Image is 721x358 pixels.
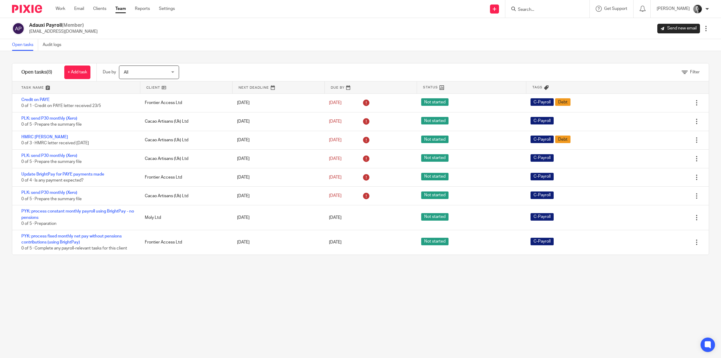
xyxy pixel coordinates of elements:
a: Email [74,6,84,12]
span: [DATE] [329,119,342,124]
a: PYK: process constant monthly payroll using BrightPay - no pensions [21,209,134,219]
div: Moly Ltd [139,212,231,224]
span: 0 of 1 · Credit on PAYE letter received 23/5 [21,104,101,108]
span: [DATE] [329,138,342,142]
span: [DATE] [329,175,342,179]
p: Due by [103,69,116,75]
a: Open tasks [12,39,38,51]
span: Debt [555,136,570,143]
span: Not started [421,213,449,221]
span: Not started [421,98,449,106]
span: Status [423,85,438,90]
img: DSC_9061-3.jpg [693,4,702,14]
a: PYK: process fixed monthly net pay without pensions contributions (using BrightPay) [21,234,122,244]
span: Not started [421,191,449,199]
div: Cacao Artisans (Uk) Ltd [139,153,231,165]
span: [DATE] [329,194,342,198]
span: Filter [690,70,700,74]
span: Not started [421,136,449,143]
span: Not started [421,173,449,180]
span: Not started [421,117,449,124]
span: 0 of 5 · Preparation [21,222,56,226]
span: [DATE] [329,216,342,220]
img: Pixie [12,5,42,13]
span: 0 of 4 · Is any payment expected? [21,178,84,182]
span: C-Payroll [531,154,554,162]
span: C-Payroll [531,238,554,245]
span: Debt [555,98,570,106]
span: C-Payroll [531,191,554,199]
span: [DATE] [329,101,342,105]
div: [DATE] [231,153,323,165]
span: [DATE] [329,240,342,244]
div: [DATE] [231,190,323,202]
span: C-Payroll [531,117,554,124]
span: C-Payroll [531,136,554,143]
a: Work [56,6,65,12]
span: Not started [421,154,449,162]
div: Cacao Artisans (Uk) Ltd [139,115,231,127]
div: Frontier Access Ltd [139,171,231,183]
div: Frontier Access Ltd [139,236,231,248]
a: Credit on PAYE [21,98,50,102]
span: 0 of 5 · Prepare the summary file [21,160,82,164]
span: Get Support [604,7,627,11]
span: 0 of 5 · Complete any payroll-relevant tasks for this client [21,246,127,250]
span: (8) [47,70,52,75]
span: (Member) [62,23,84,28]
a: Audit logs [43,39,66,51]
a: Send new email [657,24,700,33]
a: PLK: send P30 monthly (Xero) [21,154,77,158]
a: PLK: send P30 monthly (Xero) [21,116,77,121]
div: [DATE] [231,236,323,248]
h1: Open tasks [21,69,52,75]
a: + Add task [64,66,90,79]
div: [DATE] [231,97,323,109]
a: HMRC [PERSON_NAME] [21,135,68,139]
div: [DATE] [231,115,323,127]
span: All [124,70,128,75]
img: svg%3E [12,22,25,35]
div: [DATE] [231,134,323,146]
h2: Adauxi Payroll [29,22,98,29]
a: Settings [159,6,175,12]
div: [DATE] [231,171,323,183]
a: Team [115,6,126,12]
span: Tags [532,85,543,90]
span: 0 of 3 · HMRC letter received [DATE] [21,141,89,145]
div: [DATE] [231,212,323,224]
div: Frontier Access Ltd [139,97,231,109]
a: Update BrightPay for PAYE payments made [21,172,104,176]
div: Cacao Artisans (Uk) Ltd [139,134,231,146]
p: [PERSON_NAME] [657,6,690,12]
p: [EMAIL_ADDRESS][DOMAIN_NAME] [29,29,98,35]
span: 0 of 5 · Prepare the summary file [21,122,82,127]
a: PLK: send P30 monthly (Xero) [21,191,77,195]
span: Not started [421,238,449,245]
span: C-Payroll [531,173,554,180]
span: [DATE] [329,157,342,161]
span: C-Payroll [531,98,554,106]
a: Reports [135,6,150,12]
span: C-Payroll [531,213,554,221]
span: 0 of 5 · Prepare the summary file [21,197,82,201]
div: Cacao Artisans (Uk) Ltd [139,190,231,202]
a: Clients [93,6,106,12]
input: Search [517,7,571,13]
